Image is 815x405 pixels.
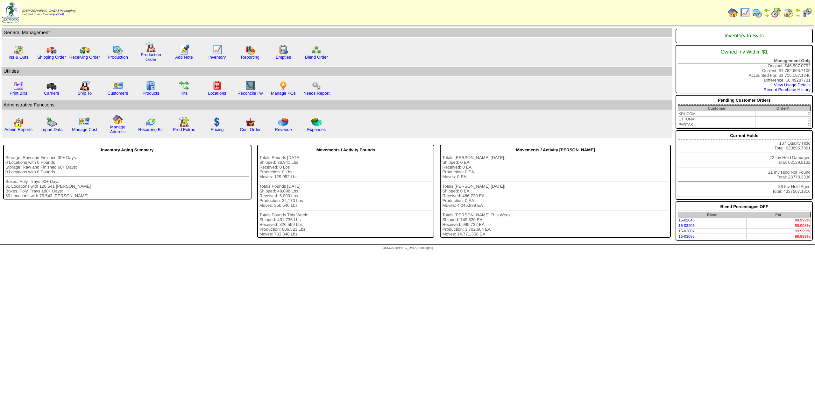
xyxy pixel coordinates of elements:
div: Owned Inv Within $1 [678,46,811,58]
img: arrowleft.gif [764,8,769,13]
img: prodextras.gif [179,117,189,127]
div: Blend Percentages OFF [678,203,811,211]
span: [DEMOGRAPHIC_DATA] Packaging [382,246,433,250]
div: 137 Quality Hold Total: 630895.7861 22 Inv Hold Damaged Total: 63139.5132 21 Inv Hold Not Found T... [676,130,813,200]
a: Production Order [141,52,161,62]
img: orders.gif [179,45,189,55]
img: truck2.gif [80,45,90,55]
img: workflow.png [311,81,322,91]
img: graph.gif [245,45,255,55]
a: 15-03007 [678,229,695,233]
img: truck3.gif [46,81,57,91]
a: Recent Purchase History [764,87,811,92]
td: 1 [755,122,810,127]
a: Reporting [241,55,259,60]
th: Pct [746,212,810,218]
div: Pending Customer Orders [678,96,811,105]
div: Totals Pounds [DATE]: Shipped: 36,941 Lbs Received: 0 Lbs Production: 0 Lbs Moves: 129,052 Lbs To... [259,155,432,237]
img: managecust.png [79,117,91,127]
a: Receiving Order [69,55,100,60]
a: Customers [108,91,128,96]
img: workorder.gif [278,45,288,55]
span: [DEMOGRAPHIC_DATA] Packaging [22,9,75,13]
a: Expenses [307,127,326,132]
a: Add Note [175,55,193,60]
img: pie_chart2.png [311,117,322,127]
a: Print Bills [10,91,27,96]
td: Utilities [2,67,672,76]
a: View Usage Details [774,83,811,87]
img: zoroco-logo-small.webp [2,2,19,23]
a: 15-03205 [678,223,695,228]
img: calendarprod.gif [113,45,123,55]
td: KRUCOM [678,111,755,117]
a: Kits [181,91,188,96]
a: Manage Cust [72,127,97,132]
a: Revenue [275,127,292,132]
a: Products [143,91,159,96]
img: calendarprod.gif [752,8,762,18]
img: cust_order.png [245,117,255,127]
img: customers.gif [113,81,123,91]
th: Customer [678,106,755,111]
a: Reconcile Inv [237,91,263,96]
img: graph2.png [13,117,24,127]
div: Original: $46,507.0792 Current: $1,762,693.7109 Accounted For: $1,716,187.1246 Difference: $0.492... [676,45,813,93]
a: Carriers [44,91,59,96]
img: truck.gif [46,45,57,55]
div: Inventory In Sync [678,30,811,42]
td: 7 [755,111,810,117]
img: locations.gif [212,81,222,91]
a: Admin Reports [4,127,32,132]
a: Pricing [211,127,224,132]
a: Production [108,55,128,60]
a: Inventory [209,55,226,60]
a: Recurring Bill [138,127,163,132]
img: cabinet.gif [146,81,156,91]
td: General Management [2,28,672,37]
th: Blend [678,212,747,218]
a: Import Data [40,127,63,132]
th: Order# [755,106,810,111]
a: Ins & Outs [9,55,28,60]
div: Totals [PERSON_NAME] [DATE]: Shipped: 0 EA Received: 0 EA Production: 0 EA Moves: 0 EA Totals [PE... [442,155,669,237]
td: 99.999% [746,234,810,239]
td: 99.999% [746,218,810,223]
img: arrowright.gif [795,13,800,18]
img: reconcile.gif [146,117,156,127]
div: Movements / Activity [PERSON_NAME] [442,146,669,154]
a: (logout) [53,13,64,16]
img: po.png [278,81,288,91]
img: pie_chart.png [278,117,288,127]
img: home.gif [113,114,123,125]
div: Current Holds [678,132,811,140]
td: 99.999% [746,228,810,234]
div: Storage, Raw and Finished 30+ Days: 0 Locations with 0 Pounds Storage, Raw and Finished 60+ Days:... [5,155,249,198]
div: Inventory Aging Summary [5,146,249,154]
img: factory2.gif [80,81,90,91]
td: 99.998% [746,223,810,228]
a: Locations [208,91,226,96]
td: PARTAK [678,122,755,127]
a: Prod Extras [173,127,195,132]
a: Ship To [78,91,92,96]
img: line_graph.gif [212,45,222,55]
img: arrowleft.gif [795,8,800,13]
img: import.gif [46,117,57,127]
img: calendarinout.gif [783,8,793,18]
a: Cust Order [240,127,260,132]
a: Empties [276,55,291,60]
img: factory.gif [146,42,156,52]
a: 15-03045 [678,218,695,222]
img: calendarblend.gif [771,8,781,18]
td: OTTONA [678,117,755,122]
img: arrowright.gif [764,13,769,18]
img: calendarinout.gif [13,45,24,55]
div: Movements / Activity Pounds [259,146,432,154]
a: Manage POs [271,91,296,96]
a: 15-03083 [678,234,695,239]
img: line_graph.gif [740,8,750,18]
a: Needs Report [303,91,330,96]
td: 1 [755,117,810,122]
img: workflow.gif [179,81,189,91]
